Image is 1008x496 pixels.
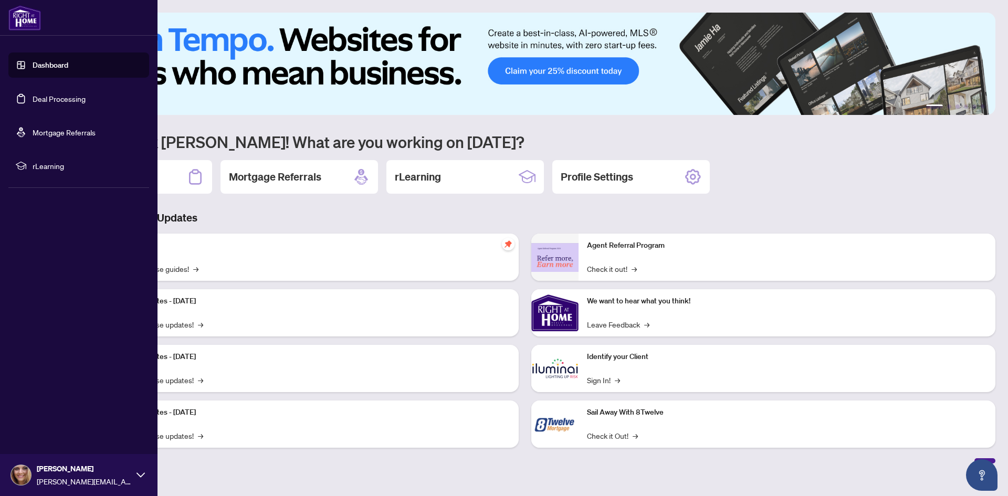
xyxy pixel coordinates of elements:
[964,104,968,109] button: 4
[502,238,514,250] span: pushpin
[632,263,637,275] span: →
[198,430,203,441] span: →
[587,351,987,363] p: Identify your Client
[395,170,441,184] h2: rLearning
[110,240,510,251] p: Self-Help
[198,319,203,330] span: →
[926,104,943,109] button: 1
[531,289,579,336] img: We want to hear what you think!
[33,60,68,70] a: Dashboard
[8,5,41,30] img: logo
[972,104,976,109] button: 5
[110,351,510,363] p: Platform Updates - [DATE]
[955,104,960,109] button: 3
[55,132,995,152] h1: Welcome back [PERSON_NAME]! What are you working on [DATE]?
[33,128,96,137] a: Mortgage Referrals
[110,296,510,307] p: Platform Updates - [DATE]
[193,263,198,275] span: →
[981,104,985,109] button: 6
[110,407,510,418] p: Platform Updates - [DATE]
[966,459,997,491] button: Open asap
[947,104,951,109] button: 2
[531,243,579,272] img: Agent Referral Program
[37,476,131,487] span: [PERSON_NAME][EMAIL_ADDRESS][DOMAIN_NAME]
[33,94,86,103] a: Deal Processing
[229,170,321,184] h2: Mortgage Referrals
[587,296,987,307] p: We want to hear what you think!
[587,407,987,418] p: Sail Away With 8Twelve
[11,465,31,485] img: Profile Icon
[644,319,649,330] span: →
[633,430,638,441] span: →
[531,400,579,448] img: Sail Away With 8Twelve
[531,345,579,392] img: Identify your Client
[587,263,637,275] a: Check it out!→
[587,430,638,441] a: Check it Out!→
[55,210,995,225] h3: Brokerage & Industry Updates
[587,240,987,251] p: Agent Referral Program
[37,463,131,474] span: [PERSON_NAME]
[587,319,649,330] a: Leave Feedback→
[55,13,995,115] img: Slide 0
[587,374,620,386] a: Sign In!→
[615,374,620,386] span: →
[561,170,633,184] h2: Profile Settings
[198,374,203,386] span: →
[33,160,142,172] span: rLearning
